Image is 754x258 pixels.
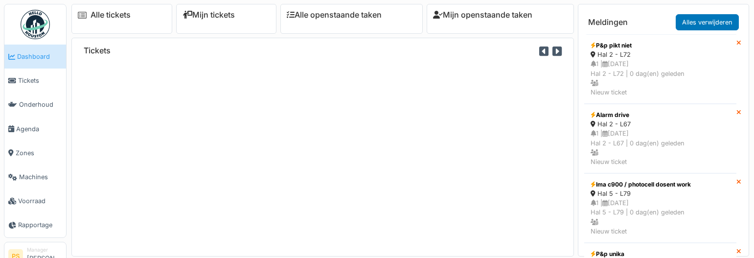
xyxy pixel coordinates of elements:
[4,45,66,69] a: Dashboard
[4,213,66,237] a: Rapportage
[4,189,66,213] a: Voorraad
[287,10,382,20] a: Alle openstaande taken
[591,41,730,50] div: P&p pikt niet
[4,165,66,189] a: Machines
[27,246,62,254] div: Manager
[584,173,736,243] a: Ima c900 / photocell dosent work Hal 5 - L79 1 |[DATE]Hal 5 - L79 | 0 dag(en) geleden Nieuw ticket
[584,104,736,173] a: Alarm drive Hal 2 - L67 1 |[DATE]Hal 2 - L67 | 0 dag(en) geleden Nieuw ticket
[16,148,62,158] span: Zones
[21,10,50,39] img: Badge_color-CXgf-gQk.svg
[588,18,628,27] h6: Meldingen
[19,172,62,182] span: Machines
[16,124,62,134] span: Agenda
[676,14,739,30] a: Alles verwijderen
[18,196,62,206] span: Voorraad
[19,100,62,109] span: Onderhoud
[4,117,66,141] a: Agenda
[591,119,730,129] div: Hal 2 - L67
[591,59,730,97] div: 1 | [DATE] Hal 2 - L72 | 0 dag(en) geleden Nieuw ticket
[4,141,66,165] a: Zones
[591,189,730,198] div: Hal 5 - L79
[591,50,730,59] div: Hal 2 - L72
[433,10,532,20] a: Mijn openstaande taken
[4,69,66,93] a: Tickets
[591,198,730,236] div: 1 | [DATE] Hal 5 - L79 | 0 dag(en) geleden Nieuw ticket
[18,76,62,85] span: Tickets
[183,10,235,20] a: Mijn tickets
[17,52,62,61] span: Dashboard
[84,46,111,55] h6: Tickets
[591,180,730,189] div: Ima c900 / photocell dosent work
[591,129,730,166] div: 1 | [DATE] Hal 2 - L67 | 0 dag(en) geleden Nieuw ticket
[591,111,730,119] div: Alarm drive
[91,10,131,20] a: Alle tickets
[584,34,736,104] a: P&p pikt niet Hal 2 - L72 1 |[DATE]Hal 2 - L72 | 0 dag(en) geleden Nieuw ticket
[18,220,62,230] span: Rapportage
[4,93,66,117] a: Onderhoud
